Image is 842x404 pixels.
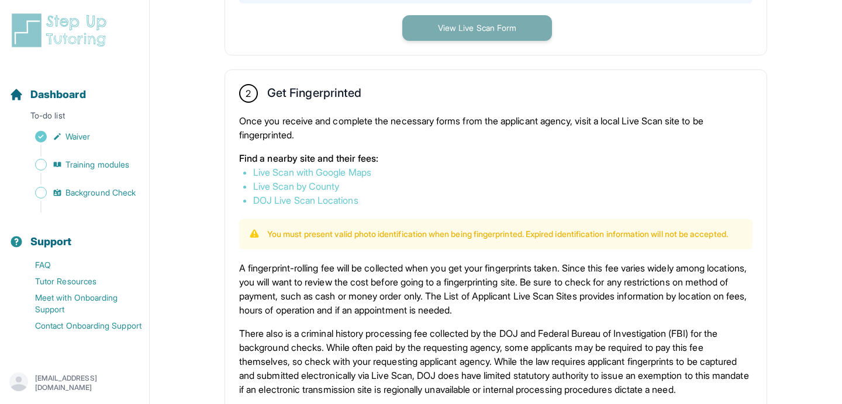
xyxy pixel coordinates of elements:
button: View Live Scan Form [402,15,552,41]
button: Support [5,215,144,255]
span: Dashboard [30,86,86,103]
p: Once you receive and complete the necessary forms from the applicant agency, visit a local Live S... [239,114,753,142]
span: 2 [246,86,251,100]
a: View Live Scan Form [402,22,552,33]
a: DOJ Live Scan Locations [253,194,358,206]
a: FAQ [9,257,149,273]
span: Support [30,234,72,250]
p: To-do list [5,110,144,126]
p: Find a nearby site and their fees: [239,151,753,165]
span: Waiver [65,131,90,142]
p: You must present valid photo identification when being fingerprinted. Expired identification info... [267,228,728,240]
span: Background Check [65,187,136,198]
a: Background Check [9,184,149,201]
a: Contact Onboarding Support [9,318,149,334]
a: Training modules [9,156,149,173]
img: logo [9,12,113,49]
span: Training modules [65,159,129,170]
button: Dashboard [5,68,144,107]
p: There also is a criminal history processing fee collected by the DOJ and Federal Bureau of Invest... [239,326,753,396]
a: Dashboard [9,86,86,103]
button: [EMAIL_ADDRESS][DOMAIN_NAME] [9,372,140,393]
a: Live Scan with Google Maps [253,166,371,178]
p: [EMAIL_ADDRESS][DOMAIN_NAME] [35,374,140,392]
a: Waiver [9,128,149,145]
a: Live Scan by County [253,180,339,192]
a: Meet with Onboarding Support [9,290,149,318]
p: A fingerprint-rolling fee will be collected when you get your fingerprints taken. Since this fee ... [239,261,753,317]
h2: Get Fingerprinted [267,86,361,105]
a: Tutor Resources [9,273,149,290]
